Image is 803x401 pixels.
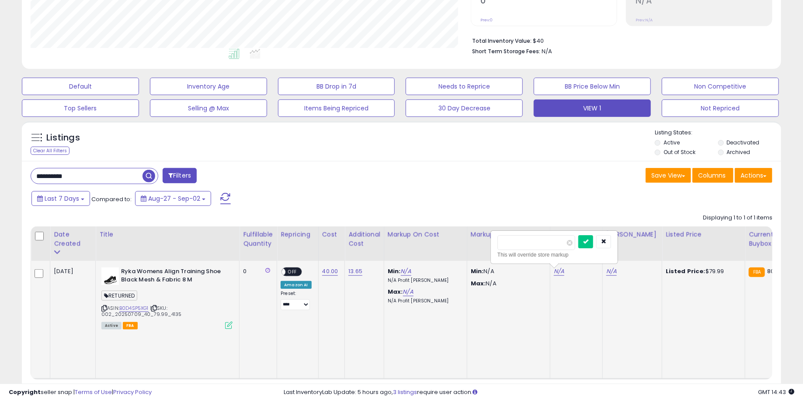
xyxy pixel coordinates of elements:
a: B0D4SP5XG1 [119,305,149,312]
p: Listing States: [655,129,781,137]
button: Top Sellers [22,99,139,117]
div: Amazon AI [281,281,311,289]
span: OFF [286,268,300,276]
button: BB Price Below Min [534,78,651,95]
label: Active [664,139,680,146]
label: Deactivated [727,139,760,146]
span: Columns [698,171,726,180]
button: Not Repriced [662,99,779,117]
button: BB Drop in 7d [278,78,395,95]
div: Displaying 1 to 1 of 1 items [703,214,772,222]
p: N/A Profit [PERSON_NAME] [388,298,460,304]
div: 0 [243,267,270,275]
div: Preset: [281,291,311,310]
a: 40.00 [322,267,338,276]
div: [DATE] [54,267,89,275]
button: Default [22,78,139,95]
div: Repricing [281,230,314,239]
span: All listings currently available for purchase on Amazon [101,322,122,329]
a: N/A [606,267,617,276]
p: N/A [471,267,543,275]
button: VIEW 1 [534,99,651,117]
div: Cost [322,230,341,239]
h5: Listings [46,132,80,144]
a: 3 listings [393,388,417,396]
img: 319CCGA-OXL._SL40_.jpg [101,267,119,285]
div: Min Price [554,230,599,239]
a: 13.65 [348,267,362,276]
small: FBA [749,267,765,277]
th: The percentage added to the cost of goods (COGS) that forms the calculator for Min & Max prices. [384,226,467,261]
span: N/A [542,47,552,55]
small: Prev: 0 [480,17,493,23]
a: N/A [403,288,414,296]
a: Terms of Use [75,388,112,396]
b: Total Inventory Value: [472,37,532,45]
div: Date Created [54,230,92,248]
div: This will override store markup [497,250,611,259]
button: Filters [163,168,197,183]
strong: Max: [471,279,486,288]
b: Ryka Womens Align Training Shoe Black Mesh & Fabric 8 M [121,267,227,286]
a: N/A [554,267,564,276]
div: [PERSON_NAME] [606,230,658,239]
p: N/A Profit [PERSON_NAME] [388,278,460,284]
div: Fulfillable Quantity [243,230,273,248]
div: Markup Amount [471,230,546,239]
label: Archived [727,148,751,156]
button: Columns [692,168,733,183]
span: Last 7 Days [45,194,79,203]
b: Min: [388,267,401,275]
div: Last InventoryLab Update: 5 hours ago, require user action. [284,388,794,397]
li: $40 [472,35,766,45]
span: 2025-09-10 14:43 GMT [758,388,794,396]
div: Title [99,230,236,239]
strong: Copyright [9,388,41,396]
b: Listed Price: [666,267,706,275]
button: Needs to Reprice [406,78,523,95]
a: Privacy Policy [113,388,152,396]
button: Actions [735,168,772,183]
a: N/A [401,267,411,276]
div: $79.99 [666,267,738,275]
p: N/A [471,280,543,288]
button: Selling @ Max [150,99,267,117]
b: Short Term Storage Fees: [472,48,540,55]
div: Clear All Filters [31,147,70,155]
small: Prev: N/A [636,17,653,23]
label: Out of Stock [664,148,695,156]
div: Listed Price [666,230,741,239]
span: Aug-27 - Sep-02 [148,194,200,203]
span: RETURNED [101,291,137,301]
div: seller snap | | [9,388,152,397]
button: Items Being Repriced [278,99,395,117]
div: Current Buybox Price [749,230,794,248]
button: Non Competitive [662,78,779,95]
span: FBA [123,322,138,329]
button: Aug-27 - Sep-02 [135,191,211,206]
button: Inventory Age [150,78,267,95]
div: Additional Cost [348,230,380,248]
button: Last 7 Days [31,191,90,206]
span: | SKU: 002_20250709_40_79.99_4135 [101,305,181,318]
span: Compared to: [91,195,132,203]
div: Markup on Cost [388,230,463,239]
button: 30 Day Decrease [406,99,523,117]
div: ASIN: [101,267,233,328]
b: Max: [388,288,403,296]
button: Save View [646,168,691,183]
span: 80 [767,267,774,275]
strong: Min: [471,267,484,275]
